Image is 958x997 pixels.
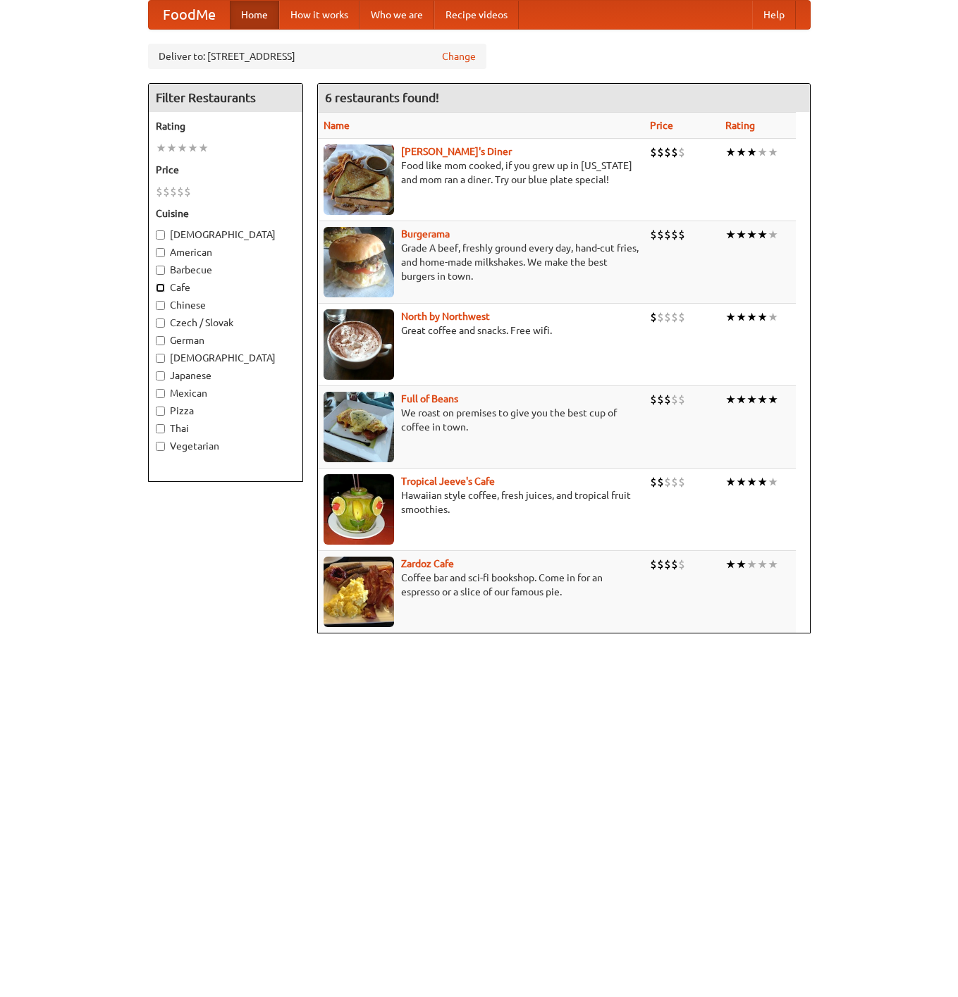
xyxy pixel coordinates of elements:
[768,557,778,572] li: ★
[678,227,685,242] li: $
[671,557,678,572] li: $
[671,144,678,160] li: $
[671,392,678,407] li: $
[324,474,394,545] img: jeeves.jpg
[768,474,778,490] li: ★
[736,392,747,407] li: ★
[149,84,302,112] h4: Filter Restaurants
[401,393,458,404] a: Full of Beans
[678,392,685,407] li: $
[156,442,165,451] input: Vegetarian
[768,392,778,407] li: ★
[156,336,165,345] input: German
[747,557,757,572] li: ★
[736,309,747,325] li: ★
[156,369,295,383] label: Japanese
[442,49,476,63] a: Change
[149,1,230,29] a: FoodMe
[324,488,639,516] p: Hawaiian style coffee, fresh juices, and tropical fruit smoothies.
[401,558,454,569] a: Zardoz Cafe
[156,266,165,275] input: Barbecue
[401,311,490,322] a: North by Northwest
[664,227,671,242] li: $
[324,392,394,462] img: beans.jpg
[324,571,639,599] p: Coffee bar and sci-fi bookshop. Come in for an espresso or a slice of our famous pie.
[725,227,736,242] li: ★
[725,392,736,407] li: ★
[156,245,295,259] label: American
[177,184,184,199] li: $
[324,309,394,380] img: north.jpg
[650,474,657,490] li: $
[757,144,768,160] li: ★
[156,280,295,295] label: Cafe
[650,392,657,407] li: $
[736,474,747,490] li: ★
[757,474,768,490] li: ★
[725,120,755,131] a: Rating
[324,120,350,131] a: Name
[768,144,778,160] li: ★
[156,439,295,453] label: Vegetarian
[156,421,295,435] label: Thai
[736,144,747,160] li: ★
[156,333,295,347] label: German
[324,323,639,338] p: Great coffee and snacks. Free wifi.
[163,184,170,199] li: $
[752,1,796,29] a: Help
[170,184,177,199] li: $
[678,144,685,160] li: $
[657,309,664,325] li: $
[725,557,736,572] li: ★
[725,474,736,490] li: ★
[401,476,495,487] b: Tropical Jeeve's Cafe
[664,144,671,160] li: $
[747,392,757,407] li: ★
[664,474,671,490] li: $
[401,146,512,157] a: [PERSON_NAME]'s Diner
[657,474,664,490] li: $
[230,1,279,29] a: Home
[747,227,757,242] li: ★
[725,309,736,325] li: ★
[324,241,639,283] p: Grade A beef, freshly ground every day, hand-cut fries, and home-made milkshakes. We make the bes...
[156,354,165,363] input: [DEMOGRAPHIC_DATA]
[148,44,486,69] div: Deliver to: [STREET_ADDRESS]
[188,140,198,156] li: ★
[156,301,165,310] input: Chinese
[664,392,671,407] li: $
[434,1,519,29] a: Recipe videos
[736,227,747,242] li: ★
[156,407,165,416] input: Pizza
[156,163,295,177] h5: Price
[664,557,671,572] li: $
[156,248,165,257] input: American
[324,159,639,187] p: Food like mom cooked, if you grew up in [US_STATE] and mom ran a diner. Try our blue plate special!
[360,1,434,29] a: Who we are
[757,392,768,407] li: ★
[156,283,165,292] input: Cafe
[650,144,657,160] li: $
[156,404,295,418] label: Pizza
[747,474,757,490] li: ★
[156,386,295,400] label: Mexican
[156,424,165,433] input: Thai
[678,474,685,490] li: $
[156,119,295,133] h5: Rating
[324,557,394,627] img: zardoz.jpg
[747,144,757,160] li: ★
[156,206,295,221] h5: Cuisine
[156,263,295,277] label: Barbecue
[768,309,778,325] li: ★
[650,120,673,131] a: Price
[156,184,163,199] li: $
[324,144,394,215] img: sallys.jpg
[401,228,450,240] a: Burgerama
[671,474,678,490] li: $
[156,228,295,242] label: [DEMOGRAPHIC_DATA]
[678,309,685,325] li: $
